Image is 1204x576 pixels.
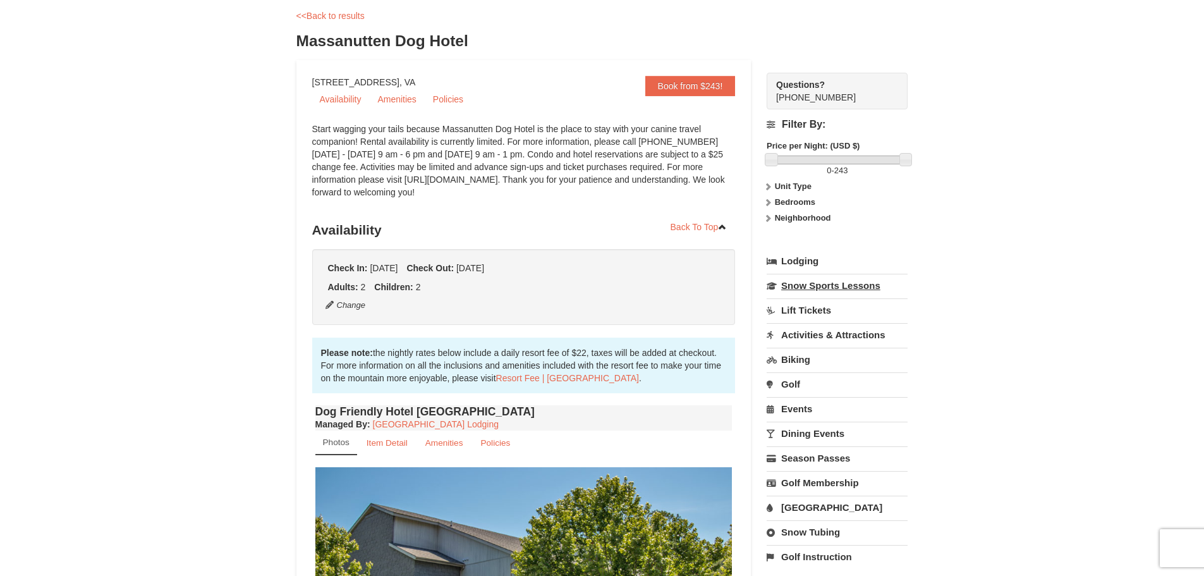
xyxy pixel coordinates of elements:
a: <<Back to results [296,11,365,21]
a: Biking [767,348,908,371]
small: Policies [480,438,510,448]
strong: Bedrooms [775,197,815,207]
button: Change [325,298,367,312]
span: Managed By [315,419,367,429]
small: Item Detail [367,438,408,448]
a: Amenities [370,90,423,109]
a: Resort Fee | [GEOGRAPHIC_DATA] [496,373,639,383]
strong: Children: [374,282,413,292]
a: Events [767,397,908,420]
h3: Availability [312,218,736,243]
a: Availability [312,90,369,109]
a: Item Detail [358,431,416,455]
span: [DATE] [456,263,484,273]
strong: Adults: [328,282,358,292]
a: Snow Tubing [767,520,908,544]
span: 2 [416,282,421,292]
strong: : [315,419,370,429]
a: Book from $243! [645,76,736,96]
span: 0 [827,166,831,175]
a: [GEOGRAPHIC_DATA] Lodging [373,419,499,429]
strong: Neighborhood [775,213,831,223]
h4: Filter By: [767,119,908,130]
strong: Price per Night: (USD $) [767,141,860,150]
span: 2 [361,282,366,292]
a: Photos [315,431,357,455]
span: 243 [834,166,848,175]
strong: Check Out: [406,263,454,273]
a: Golf Instruction [767,545,908,568]
a: Activities & Attractions [767,323,908,346]
a: Snow Sports Lessons [767,274,908,297]
strong: Check In: [328,263,368,273]
div: Start wagging your tails because Massanutten Dog Hotel is the place to stay with your canine trav... [312,123,736,211]
label: - [767,164,908,177]
span: [PHONE_NUMBER] [776,78,885,102]
a: Lodging [767,250,908,273]
small: Amenities [425,438,463,448]
small: Photos [323,438,350,447]
a: Policies [425,90,471,109]
a: Golf [767,372,908,396]
a: Dining Events [767,422,908,445]
a: Golf Membership [767,471,908,494]
a: Season Passes [767,446,908,470]
strong: Please note: [321,348,373,358]
a: [GEOGRAPHIC_DATA] [767,496,908,519]
span: [DATE] [370,263,398,273]
a: Policies [472,431,518,455]
div: the nightly rates below include a daily resort fee of $22, taxes will be added at checkout. For m... [312,338,736,393]
h3: Massanutten Dog Hotel [296,28,908,54]
a: Back To Top [662,218,736,236]
a: Amenities [417,431,471,455]
strong: Unit Type [775,181,812,191]
h4: Dog Friendly Hotel [GEOGRAPHIC_DATA] [315,405,733,418]
strong: Questions? [776,80,825,90]
a: Lift Tickets [767,298,908,322]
